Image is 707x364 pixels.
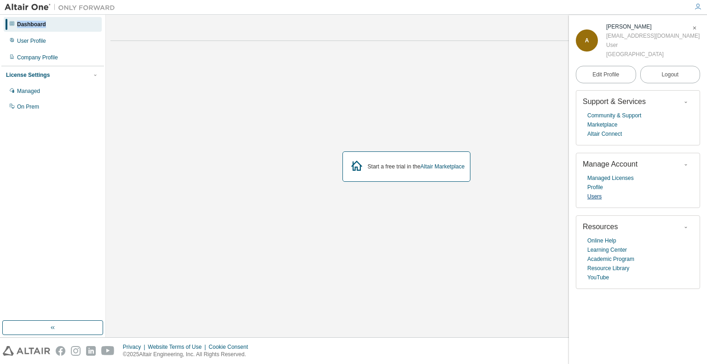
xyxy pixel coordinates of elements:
div: [EMAIL_ADDRESS][DOMAIN_NAME] [606,31,700,40]
a: Managed Licenses [587,173,634,183]
a: YouTube [587,273,609,282]
span: Manage Account [583,160,637,168]
p: © 2025 Altair Engineering, Inc. All Rights Reserved. [123,351,254,358]
a: Online Help [587,236,616,245]
img: youtube.svg [101,346,115,356]
a: Altair Marketplace [420,163,464,170]
div: User [606,40,700,50]
div: License Settings [6,71,50,79]
div: Company Profile [17,54,58,61]
a: Marketplace [587,120,617,129]
div: User Profile [17,37,46,45]
img: facebook.svg [56,346,65,356]
span: A [585,37,589,44]
span: Resources [583,223,618,231]
a: Learning Center [587,245,627,254]
img: Altair One [5,3,120,12]
div: Website Terms of Use [148,343,209,351]
a: Profile [587,183,603,192]
div: On Prem [17,103,39,110]
a: Altair Connect [587,129,622,139]
img: instagram.svg [71,346,81,356]
a: Edit Profile [576,66,636,83]
span: Logout [661,70,678,79]
div: Managed [17,87,40,95]
div: Privacy [123,343,148,351]
button: Logout [640,66,701,83]
img: altair_logo.svg [3,346,50,356]
div: Dashboard [17,21,46,28]
a: Users [587,192,602,201]
div: Angel Gonzalez [606,22,700,31]
a: Resource Library [587,264,629,273]
a: Academic Program [587,254,634,264]
div: Start a free trial in the [368,163,465,170]
div: Cookie Consent [209,343,253,351]
div: [GEOGRAPHIC_DATA] [606,50,700,59]
span: Support & Services [583,98,646,105]
a: Community & Support [587,111,641,120]
img: linkedin.svg [86,346,96,356]
span: Edit Profile [592,71,619,78]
